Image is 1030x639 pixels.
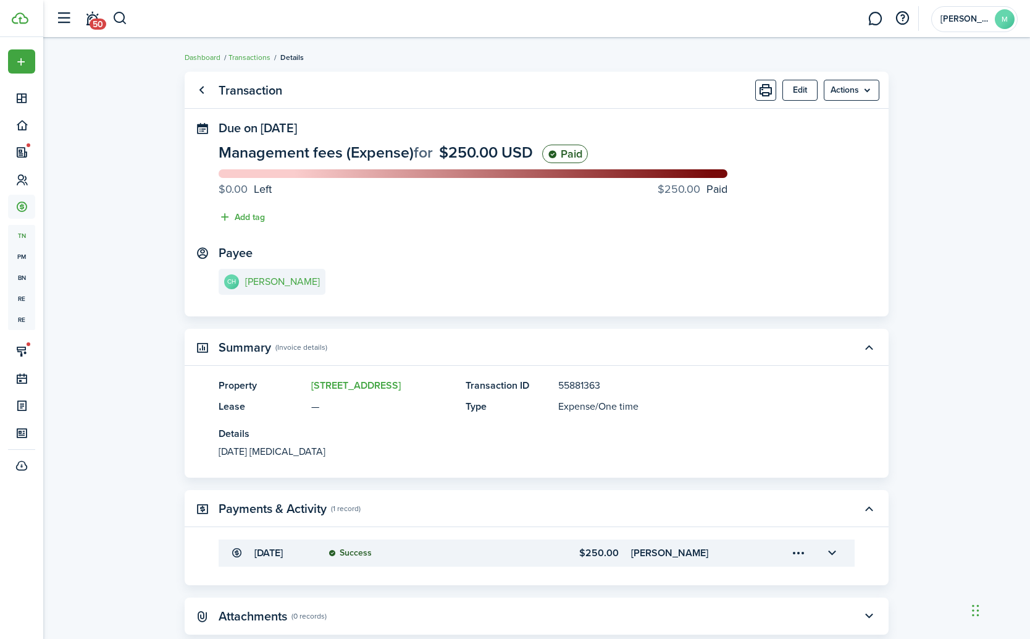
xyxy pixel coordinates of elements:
a: re [8,288,35,309]
panel-main-title: Payee [219,246,253,260]
panel-main-title: Property [219,378,305,393]
progress-caption-label: Paid [658,181,727,198]
a: Transactions [228,52,270,63]
panel-main-title: Payments & Activity [219,502,327,516]
button: Print [755,80,776,101]
panel-main-body: Toggle accordion [185,378,889,478]
progress-caption-label-value: $250.00 [658,181,700,198]
transaction-details-table-item-client: Mohammed Arshad [631,546,753,561]
panel-main-description: / [558,399,818,414]
a: pm [8,246,35,267]
a: Notifications [80,3,104,35]
panel-main-title: Type [466,399,552,414]
button: Open sidebar [52,7,75,30]
panel-main-subtitle: (0 records) [291,611,327,622]
avatar-text: CH [224,274,239,289]
panel-main-title: Details [219,426,818,441]
panel-main-title: Summary [219,341,271,355]
button: Toggle accordion [858,337,879,358]
button: Toggle accordion [821,543,842,564]
panel-main-body: Toggle accordion [185,540,889,585]
span: Management fees (Expense) [219,141,414,164]
progress-caption-label: Left [219,181,272,198]
span: One time [598,399,639,413]
panel-main-description: 55881363 [558,378,818,393]
transaction-details-table-item-date: [DATE] [254,546,316,561]
a: [STREET_ADDRESS] [311,378,401,392]
transaction-details-table-item-amount: $250.00 [509,546,619,561]
span: Due on [DATE] [219,119,297,137]
button: Open resource center [892,8,913,29]
span: Details [280,52,304,63]
button: Open menu [788,543,809,564]
a: tn [8,225,35,246]
panel-main-description: — [311,399,453,414]
a: Messaging [863,3,887,35]
panel-main-title: Lease [219,399,305,414]
menu-btn: Actions [824,80,879,101]
status: Success [329,548,372,558]
panel-main-subtitle: (1 record) [331,503,361,514]
button: Toggle accordion [858,606,879,627]
span: Expense [558,399,595,413]
progress-caption-label-value: $0.00 [219,181,248,198]
panel-main-subtitle: (Invoice details) [275,342,327,353]
button: Add tag [219,210,265,224]
button: Edit [782,80,818,101]
a: Go back [191,80,212,101]
a: bn [8,267,35,288]
panel-main-title: Attachments [219,609,287,624]
a: re [8,309,35,330]
span: $250.00 USD [439,141,533,164]
span: for [414,141,433,164]
panel-main-title: Transaction [219,83,282,98]
a: CH[PERSON_NAME] [219,269,325,295]
button: Open menu [8,49,35,74]
button: Open menu [824,80,879,101]
span: 50 [90,19,106,30]
e-details-info-title: [PERSON_NAME] [245,276,320,287]
avatar-text: M [995,9,1015,29]
panel-main-title: Transaction ID [466,378,552,393]
panel-main-description: [DATE] [MEDICAL_DATA] [219,444,818,459]
div: Drag [972,592,979,629]
span: Mohammed [940,15,990,23]
button: Search [112,8,128,29]
iframe: Chat Widget [968,580,1030,639]
status: Paid [542,145,588,163]
a: Dashboard [185,52,220,63]
img: TenantCloud [12,12,28,24]
button: Toggle accordion [858,498,879,519]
